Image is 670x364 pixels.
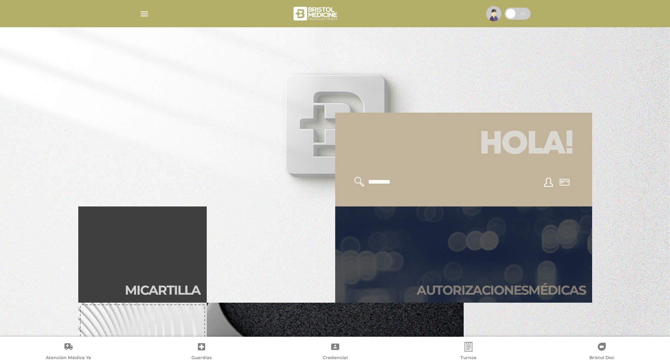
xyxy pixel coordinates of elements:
[535,342,668,362] a: Bristol Doc
[78,206,207,303] a: Micartilla
[135,342,268,362] a: Guardias
[402,342,535,362] a: Turnos
[292,4,340,23] img: bristol-medicine-blanco.png
[139,9,149,19] img: Cober_menu-lines-white.svg
[191,355,212,362] span: Guardias
[589,355,614,362] span: Bristol Doc
[335,206,592,303] a: Autorizacionesmédicas
[417,283,586,298] h2: Autori zaciones médicas
[2,342,135,362] a: Atención Médica Ya
[125,283,200,298] h2: Mi car tilla
[345,122,582,167] h1: Hola!
[460,355,477,362] span: Turnos
[323,355,348,362] span: Credencial
[268,342,401,362] a: Credencial
[46,355,91,362] span: Atención Médica Ya
[486,6,501,21] img: profile-placeholder.svg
